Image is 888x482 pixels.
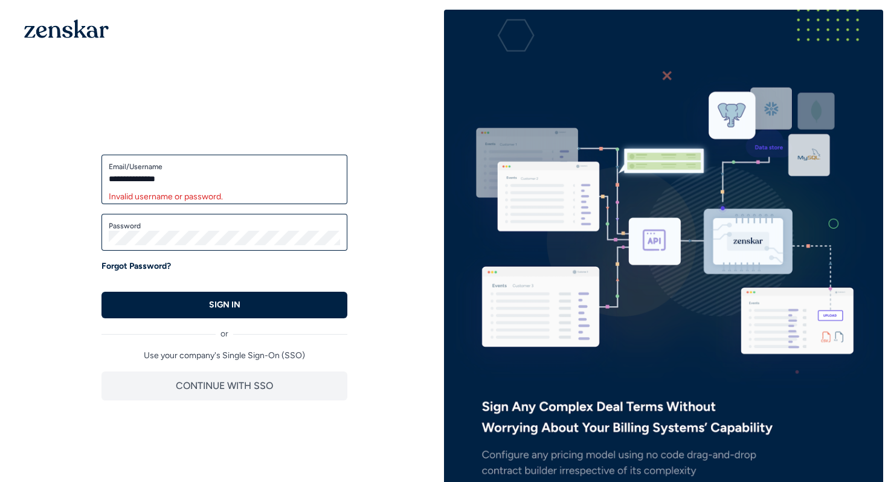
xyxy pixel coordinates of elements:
[109,221,340,231] label: Password
[24,19,109,38] img: 1OGAJ2xQqyY4LXKgY66KYq0eOWRCkrZdAb3gUhuVAqdWPZE9SRJmCz+oDMSn4zDLXe31Ii730ItAGKgCKgCCgCikA4Av8PJUP...
[101,350,347,362] p: Use your company's Single Sign-On (SSO)
[101,260,171,272] a: Forgot Password?
[209,299,240,311] p: SIGN IN
[109,191,340,203] div: Invalid username or password.
[101,371,347,400] button: CONTINUE WITH SSO
[101,292,347,318] button: SIGN IN
[109,162,340,172] label: Email/Username
[101,318,347,340] div: or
